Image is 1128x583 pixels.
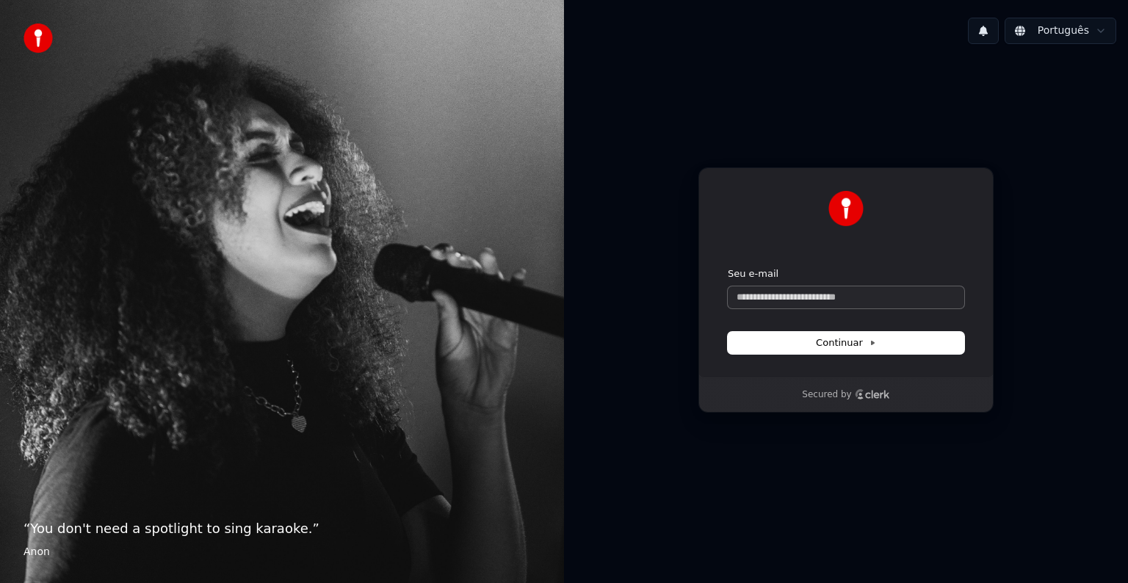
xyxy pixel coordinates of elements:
[802,389,851,401] p: Secured by
[816,336,876,350] span: Continuar
[728,332,964,354] button: Continuar
[855,389,890,399] a: Clerk logo
[728,267,778,280] label: Seu e-mail
[23,518,540,539] p: “ You don't need a spotlight to sing karaoke. ”
[23,23,53,53] img: youka
[828,191,864,226] img: Youka
[23,545,540,560] footer: Anon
